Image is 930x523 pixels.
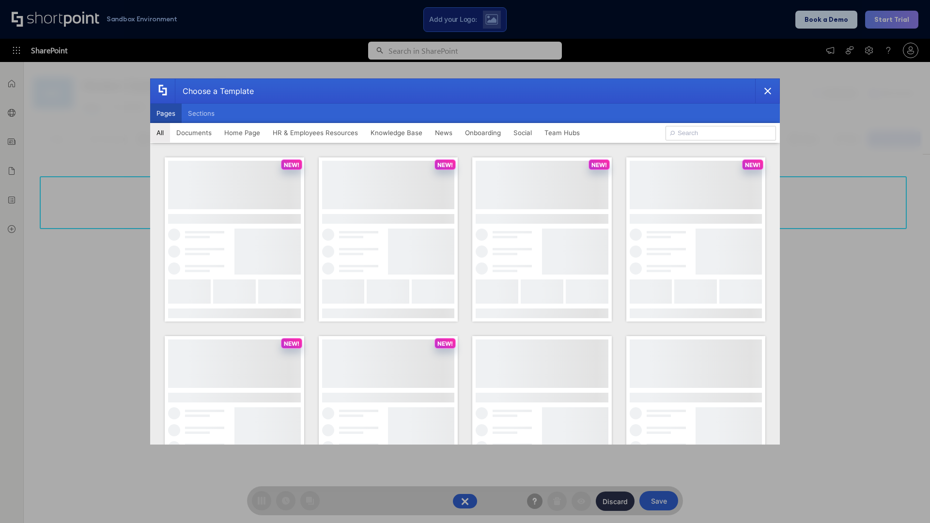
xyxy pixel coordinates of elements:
[437,161,453,169] p: NEW!
[429,123,459,142] button: News
[150,78,780,445] div: template selector
[182,104,221,123] button: Sections
[364,123,429,142] button: Knowledge Base
[266,123,364,142] button: HR & Employees Resources
[150,104,182,123] button: Pages
[175,79,254,103] div: Choose a Template
[284,340,299,347] p: NEW!
[459,123,507,142] button: Onboarding
[218,123,266,142] button: Home Page
[745,161,760,169] p: NEW!
[538,123,586,142] button: Team Hubs
[507,123,538,142] button: Social
[666,126,776,140] input: Search
[150,123,170,142] button: All
[882,477,930,523] iframe: Chat Widget
[284,161,299,169] p: NEW!
[170,123,218,142] button: Documents
[437,340,453,347] p: NEW!
[591,161,607,169] p: NEW!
